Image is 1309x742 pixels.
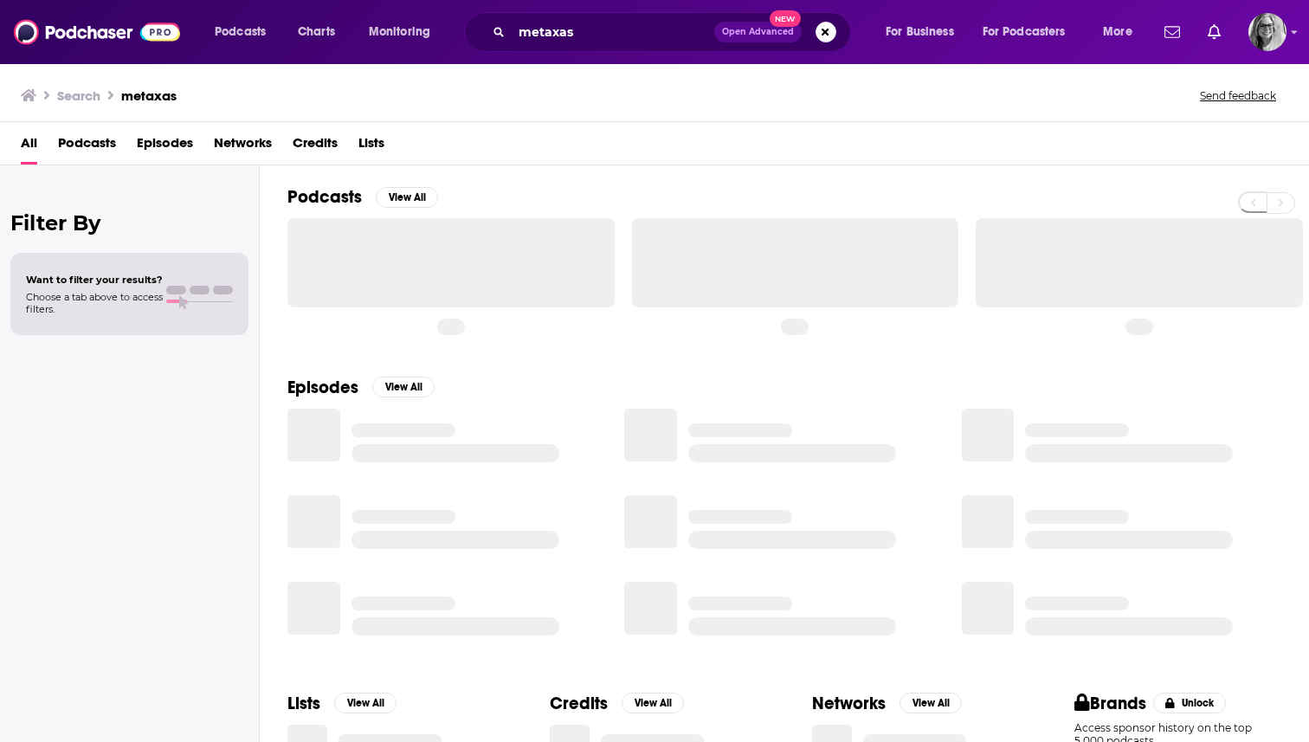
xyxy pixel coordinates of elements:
[886,20,954,44] span: For Business
[358,129,384,165] a: Lists
[1201,17,1228,47] a: Show notifications dropdown
[812,693,886,714] h2: Networks
[812,693,962,714] a: NetworksView All
[1091,18,1154,46] button: open menu
[971,18,1091,46] button: open menu
[622,693,684,713] button: View All
[334,693,397,713] button: View All
[1248,13,1286,51] img: User Profile
[770,10,801,27] span: New
[1248,13,1286,51] span: Logged in as KRobison
[550,693,684,714] a: CreditsView All
[26,274,163,286] span: Want to filter your results?
[1248,13,1286,51] button: Show profile menu
[1103,20,1132,44] span: More
[293,129,338,165] a: Credits
[900,693,962,713] button: View All
[287,18,345,46] a: Charts
[215,20,266,44] span: Podcasts
[14,16,180,48] img: Podchaser - Follow, Share and Rate Podcasts
[214,129,272,165] a: Networks
[512,18,714,46] input: Search podcasts, credits, & more...
[480,12,867,52] div: Search podcasts, credits, & more...
[376,187,438,208] button: View All
[722,28,794,36] span: Open Advanced
[10,210,248,236] h2: Filter By
[714,22,802,42] button: Open AdvancedNew
[287,693,320,714] h2: Lists
[874,18,976,46] button: open menu
[357,18,453,46] button: open menu
[287,693,397,714] a: ListsView All
[298,20,335,44] span: Charts
[369,20,430,44] span: Monitoring
[1153,693,1227,713] button: Unlock
[203,18,288,46] button: open menu
[57,87,100,104] h3: Search
[287,377,435,398] a: EpisodesView All
[1195,88,1281,103] button: Send feedback
[21,129,37,165] a: All
[287,186,438,208] a: PodcastsView All
[137,129,193,165] a: Episodes
[58,129,116,165] a: Podcasts
[121,87,177,104] h3: metaxas
[287,186,362,208] h2: Podcasts
[287,377,358,398] h2: Episodes
[1074,693,1146,714] h2: Brands
[372,377,435,397] button: View All
[550,693,608,714] h2: Credits
[1157,17,1187,47] a: Show notifications dropdown
[983,20,1066,44] span: For Podcasters
[26,291,163,315] span: Choose a tab above to access filters.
